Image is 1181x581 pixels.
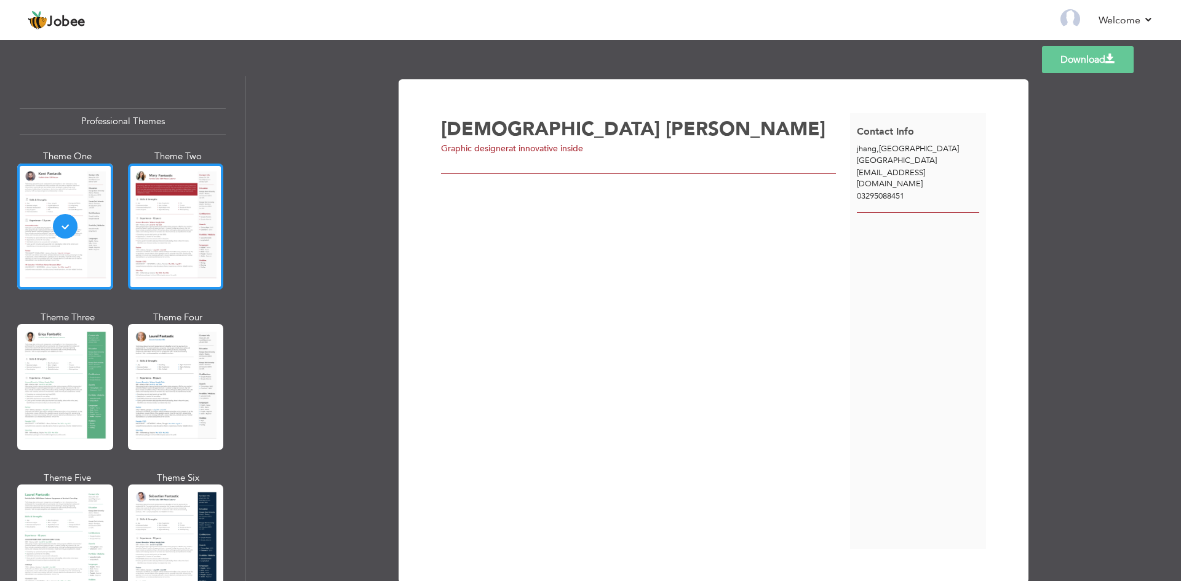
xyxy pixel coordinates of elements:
a: Jobee [28,10,85,30]
span: 03295088451 [857,191,904,202]
div: Professional Themes [20,108,226,135]
span: jhang [857,143,877,154]
a: Welcome [1099,13,1153,28]
div: [GEOGRAPHIC_DATA] [850,143,987,166]
div: Theme Four [130,311,226,324]
div: Theme One [20,150,116,163]
span: at innovative inside [509,143,583,154]
div: Theme Three [20,311,116,324]
span: [DEMOGRAPHIC_DATA] [441,116,660,142]
a: Download [1042,46,1134,73]
span: [EMAIL_ADDRESS][DOMAIN_NAME] [857,167,925,190]
img: Profile Img [1060,9,1080,29]
span: Jobee [47,15,85,29]
span: , [877,143,879,154]
img: jobee.io [28,10,47,30]
span: Contact Info [857,125,914,138]
span: [PERSON_NAME] [666,116,825,142]
div: Theme Two [130,150,226,163]
div: Theme Six [130,472,226,484]
div: Theme Five [20,472,116,484]
span: Graphic designer [441,143,509,154]
span: [GEOGRAPHIC_DATA] [857,155,937,166]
